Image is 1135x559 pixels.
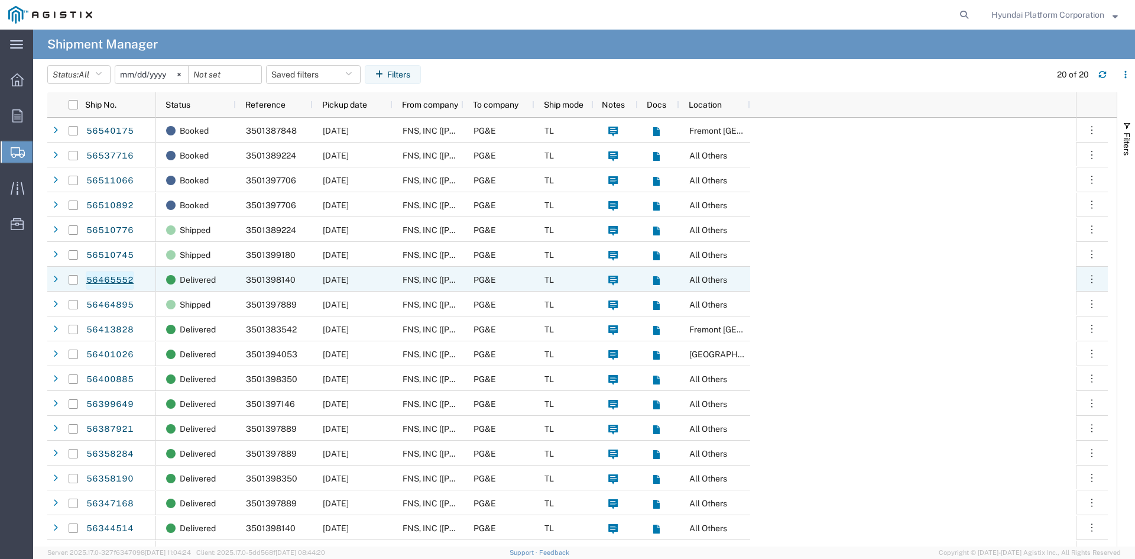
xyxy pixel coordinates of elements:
[689,424,727,434] span: All Others
[86,420,134,439] a: 56387921
[544,151,554,160] span: TL
[474,499,496,508] span: PG&E
[474,250,496,260] span: PG&E
[246,151,296,160] span: 3501389224
[402,100,458,109] span: From company
[403,424,611,434] span: FNS, INC (Harmon)(C/O Hyundai Corporation)
[246,424,297,434] span: 3501397889
[689,300,727,309] span: All Others
[180,168,209,193] span: Booked
[86,445,134,464] a: 56358284
[474,474,496,483] span: PG&E
[246,176,296,185] span: 3501397706
[86,147,134,166] a: 56537716
[474,201,496,210] span: PG&E
[246,524,296,533] span: 3501398140
[196,549,325,556] span: Client: 2025.17.0-5dd568f
[689,176,727,185] span: All Others
[544,100,583,109] span: Ship mode
[323,225,349,235] span: 08/20/2025
[403,474,611,483] span: FNS, INC (Harmon)(C/O Hyundai Corporation)
[86,271,134,290] a: 56465552
[403,151,611,160] span: FNS, INC (Harmon)(C/O Hyundai Corporation)
[544,225,554,235] span: TL
[474,424,496,434] span: PG&E
[246,250,296,260] span: 3501399180
[180,392,216,416] span: Delivered
[403,275,611,285] span: FNS, INC (Harmon)(C/O Hyundai Corporation)
[403,225,611,235] span: FNS, INC (Harmon)(C/O Hyundai Corporation)
[403,325,611,334] span: FNS, INC (Harmon)(C/O Hyundai Corporation)
[85,100,116,109] span: Ship No.
[323,424,349,434] span: 08/05/2025
[544,275,554,285] span: TL
[180,193,209,218] span: Booked
[246,449,297,458] span: 3501397889
[246,499,297,508] span: 3501397889
[323,250,349,260] span: 08/19/2025
[323,499,349,508] span: 07/31/2025
[544,424,554,434] span: TL
[689,499,727,508] span: All Others
[323,126,349,135] span: 08/21/2025
[246,474,297,483] span: 3501398350
[180,243,210,267] span: Shipped
[544,126,554,135] span: TL
[86,296,134,315] a: 56464895
[246,225,296,235] span: 3501389224
[403,350,611,359] span: FNS, INC (Harmon)(C/O Hyundai Corporation)
[145,549,191,556] span: [DATE] 11:04:24
[544,176,554,185] span: TL
[689,350,774,359] span: Fresno DC
[474,126,496,135] span: PG&E
[86,395,134,414] a: 56399649
[991,8,1104,21] span: Hyundai Platform Corporation
[689,250,727,260] span: All Others
[1122,133,1131,156] span: Filters
[246,350,297,359] span: 3501394053
[544,201,554,210] span: TL
[115,66,188,83] input: Not set
[180,118,209,143] span: Booked
[47,30,158,59] h4: Shipment Manager
[544,374,554,384] span: TL
[544,449,554,458] span: TL
[365,65,421,84] button: Filters
[323,449,349,458] span: 08/05/2025
[323,275,349,285] span: 08/14/2025
[86,470,134,489] a: 56358190
[544,250,554,260] span: TL
[47,549,191,556] span: Server: 2025.17.0-327f6347098
[403,524,611,533] span: FNS, INC (Harmon)(C/O Hyundai Corporation)
[689,524,727,533] span: All Others
[544,300,554,309] span: TL
[323,176,349,185] span: 08/21/2025
[86,122,134,141] a: 56540175
[510,549,539,556] a: Support
[473,100,518,109] span: To company
[474,524,496,533] span: PG&E
[180,143,209,168] span: Booked
[47,65,111,84] button: Status:All
[86,221,134,240] a: 56510776
[180,441,216,466] span: Delivered
[86,196,134,215] a: 56510892
[180,267,216,292] span: Delivered
[180,292,210,317] span: Shipped
[474,275,496,285] span: PG&E
[991,8,1118,22] button: Hyundai Platform Corporation
[323,399,349,409] span: 08/06/2025
[246,325,297,334] span: 3501383542
[539,549,569,556] a: Feedback
[544,499,554,508] span: TL
[689,399,727,409] span: All Others
[474,449,496,458] span: PG&E
[166,100,190,109] span: Status
[322,100,367,109] span: Pickup date
[245,100,286,109] span: Reference
[689,374,727,384] span: All Others
[689,100,722,109] span: Location
[474,300,496,309] span: PG&E
[246,201,296,210] span: 3501397706
[474,374,496,384] span: PG&E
